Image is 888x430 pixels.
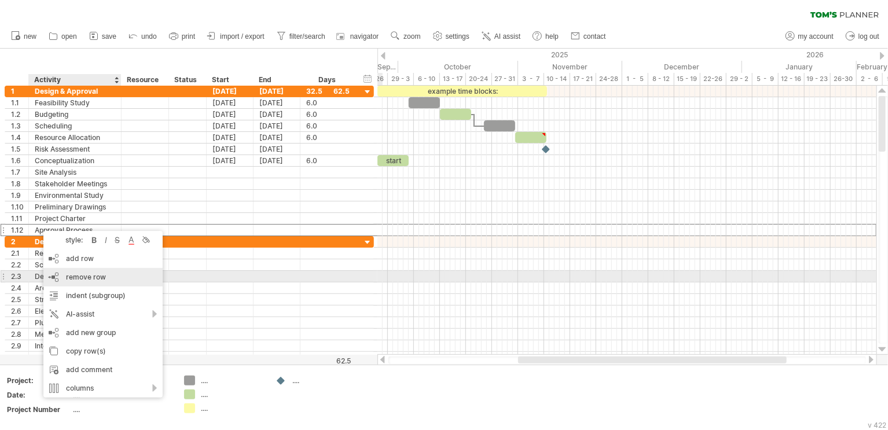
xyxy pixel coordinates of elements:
div: Status [174,74,200,86]
div: 32.5 [306,86,350,97]
div: 2.3 [11,271,28,282]
div: start [377,155,409,166]
div: Days [300,74,355,86]
div: Interior Design [35,340,115,351]
div: [DATE] [207,155,254,166]
div: [DATE] [254,109,300,120]
div: copy row(s) [43,342,163,361]
span: save [102,32,116,41]
div: columns [43,379,163,398]
span: my account [798,32,834,41]
div: 22-26 [700,73,726,85]
div: Conceptualization [35,155,115,166]
div: Resource [127,74,162,86]
div: Landscape Design [35,352,115,363]
div: 1 - 5 [622,73,648,85]
div: 20-24 [466,73,492,85]
a: filter/search [274,29,329,44]
div: 1.1 [11,97,28,108]
div: Design [35,236,115,247]
a: open [46,29,80,44]
span: open [61,32,77,41]
div: Mechanical Systems Design [35,329,115,340]
div: Project Number [7,405,71,414]
div: Plumbing Planning [35,317,115,328]
span: navigator [350,32,379,41]
a: settings [430,29,473,44]
div: .... [201,403,264,413]
span: AI assist [494,32,520,41]
div: 1.7 [11,167,28,178]
div: add new group [43,324,163,342]
div: 1.10 [11,201,28,212]
span: new [24,32,36,41]
div: example time blocks: [377,86,547,97]
div: 3 - 7 [518,73,544,85]
a: navigator [335,29,382,44]
div: [DATE] [207,97,254,108]
div: Site Analysis [35,167,115,178]
div: 2.10 [11,352,28,363]
div: Start [212,74,247,86]
div: Feasibility Study [35,97,115,108]
div: Design & Approval [35,86,115,97]
div: AI-assist [43,305,163,324]
div: Design Development [35,271,115,282]
div: January 2026 [742,61,857,73]
div: 1.3 [11,120,28,131]
a: print [166,29,199,44]
div: [DATE] [254,86,300,97]
div: 2.1 [11,248,28,259]
a: new [8,29,40,44]
span: help [545,32,559,41]
div: add row [43,249,163,268]
div: 6 - 10 [414,73,440,85]
div: Structural Engineering [35,294,115,305]
span: settings [446,32,469,41]
div: 1.11 [11,213,28,224]
a: log out [843,29,883,44]
div: Stakeholder Meetings [35,178,115,189]
span: undo [141,32,157,41]
a: AI assist [479,29,524,44]
a: import / export [204,29,268,44]
div: 8 - 12 [648,73,674,85]
div: Electrical Planning [35,306,115,317]
div: 1.4 [11,132,28,143]
div: 2.6 [11,306,28,317]
div: 29 - 3 [388,73,414,85]
div: style: [48,236,89,244]
div: 15 - 19 [674,73,700,85]
div: v 422 [868,421,886,429]
div: Date: [7,390,71,400]
a: my account [783,29,837,44]
div: [DATE] [207,109,254,120]
div: Environmental Study [35,190,115,201]
div: 6.0 [306,97,350,108]
div: [DATE] [207,144,254,155]
div: 6.0 [306,120,350,131]
div: End [259,74,293,86]
div: 1.5 [11,144,28,155]
span: print [182,32,195,41]
div: 17 - 21 [570,73,596,85]
a: save [86,29,120,44]
div: 24-28 [596,73,622,85]
div: 1.12 [11,225,28,236]
div: Preliminary Drawings [35,201,115,212]
div: [DATE] [254,144,300,155]
span: log out [858,32,879,41]
div: add comment [43,361,163,379]
a: undo [126,29,160,44]
div: .... [73,405,170,414]
div: [DATE] [207,86,254,97]
div: .... [201,376,264,385]
div: 1.8 [11,178,28,189]
div: [DATE] [254,97,300,108]
div: October 2025 [398,61,518,73]
div: Approval Process [35,225,115,236]
div: 13 - 17 [440,73,466,85]
div: 26-30 [831,73,857,85]
a: contact [568,29,610,44]
div: Schematic Design [35,259,115,270]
